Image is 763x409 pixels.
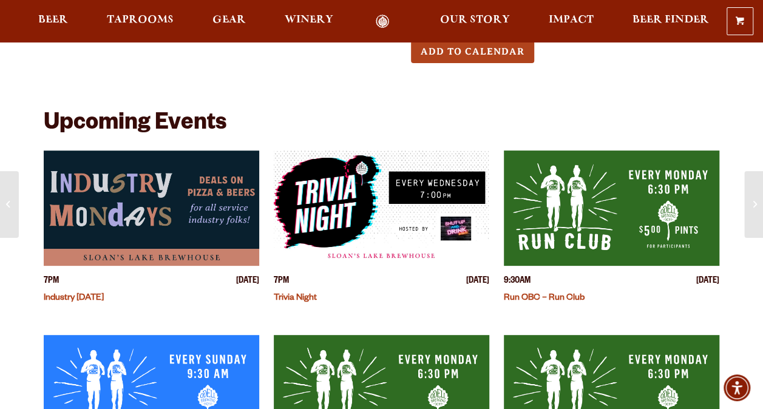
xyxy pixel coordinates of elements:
span: 9:30AM [504,275,531,288]
a: Winery [277,15,341,29]
span: Winery [285,15,333,25]
a: Odell Home [360,15,405,29]
a: Gear [205,15,254,29]
span: Taprooms [107,15,174,25]
span: Beer Finder [632,15,709,25]
span: Beer [38,15,68,25]
span: Gear [212,15,246,25]
span: 7PM [44,275,59,288]
a: Run OBC – Run Club [504,294,585,303]
a: Trivia Night [274,294,317,303]
a: Impact [541,15,602,29]
a: Taprooms [99,15,181,29]
h2: Upcoming Events [44,112,226,138]
span: [DATE] [696,275,719,288]
span: [DATE] [466,275,489,288]
a: View event details [274,150,489,266]
span: Impact [549,15,594,25]
a: View event details [504,150,719,266]
a: View event details [44,150,259,266]
span: [DATE] [236,275,259,288]
a: Beer Finder [625,15,717,29]
div: Accessibility Menu [724,374,750,401]
a: Beer [30,15,76,29]
a: Our Story [432,15,518,29]
button: Add to Calendar [411,41,534,63]
span: Our Story [440,15,510,25]
span: 7PM [274,275,289,288]
a: Industry [DATE] [44,294,104,303]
